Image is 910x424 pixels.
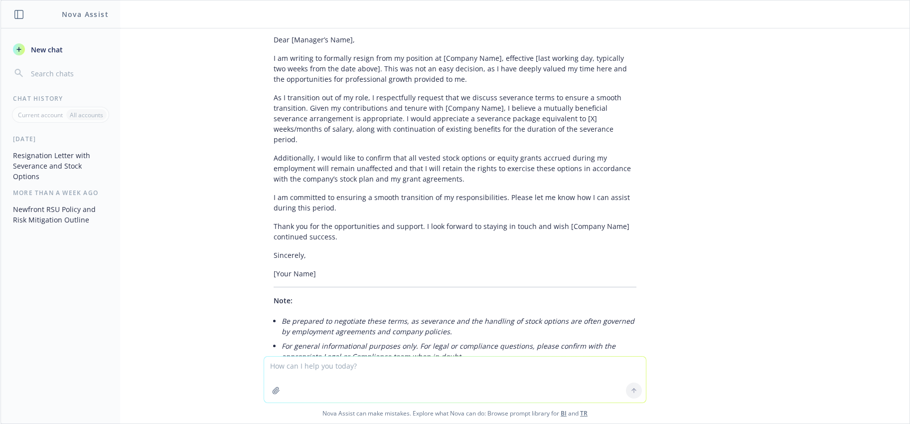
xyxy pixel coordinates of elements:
[274,34,636,45] p: Dear [Manager’s Name],
[62,9,109,19] h1: Nova Assist
[274,92,636,145] p: As I transition out of my role, I respectfully request that we discuss severance terms to ensure ...
[274,296,293,305] span: Note:
[274,192,636,213] p: I am committed to ensuring a smooth transition of my responsibilities. Please let me know how I c...
[1,189,120,197] div: More than a week ago
[274,153,636,184] p: Additionally, I would like to confirm that all vested stock options or equity grants accrued duri...
[274,268,636,279] p: [Your Name]
[4,403,906,424] span: Nova Assist can make mistakes. Explore what Nova can do: Browse prompt library for and
[1,94,120,103] div: Chat History
[9,201,112,228] button: Newfront RSU Policy and Risk Mitigation Outline
[274,250,636,260] p: Sincerely,
[29,44,63,55] span: New chat
[9,40,112,58] button: New chat
[29,66,108,80] input: Search chats
[70,111,103,119] p: All accounts
[282,316,634,336] em: Be prepared to negotiate these terms, as severance and the handling of stock options are often go...
[9,147,112,185] button: Resignation Letter with Severance and Stock Options
[580,409,588,418] a: TR
[1,135,120,143] div: [DATE]
[18,111,63,119] p: Current account
[282,341,615,361] em: For general informational purposes only. For legal or compliance questions, please confirm with t...
[561,409,567,418] a: BI
[274,53,636,84] p: I am writing to formally resign from my position at [Company Name], effective [last working day, ...
[274,221,636,242] p: Thank you for the opportunities and support. I look forward to staying in touch and wish [Company...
